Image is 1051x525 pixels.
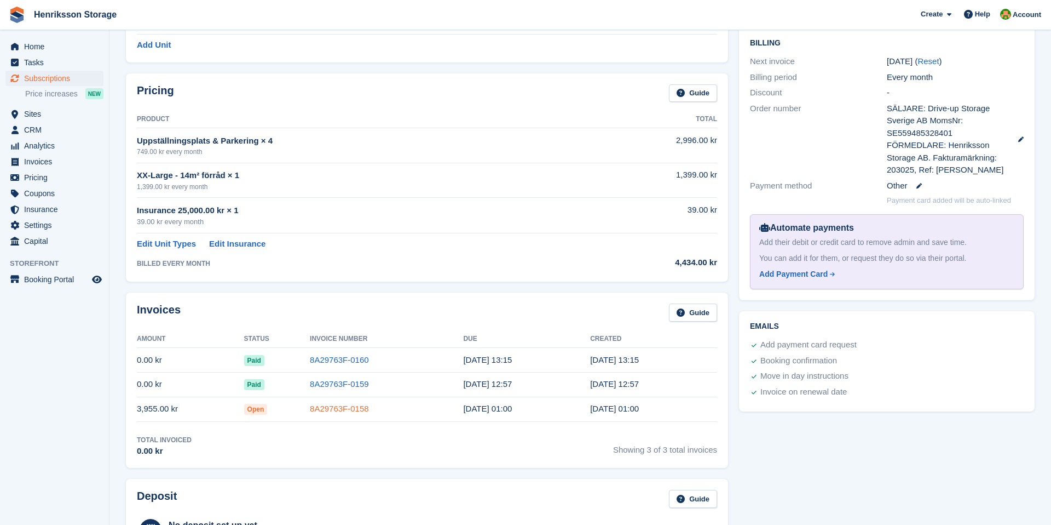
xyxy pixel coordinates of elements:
th: Due [463,330,590,348]
a: Edit Insurance [209,238,265,250]
time: 2025-09-12 10:57:08 UTC [463,379,512,389]
div: Total Invoiced [137,435,192,445]
div: NEW [85,88,103,99]
td: 2,996.00 kr [580,128,717,163]
a: 8A29763F-0160 [310,355,369,364]
span: Help [975,9,990,20]
td: 0.00 kr [137,348,244,373]
div: Other [887,180,1024,192]
a: menu [5,170,103,185]
a: Price increases NEW [25,88,103,100]
span: Insurance [24,202,90,217]
span: Sites [24,106,90,122]
a: menu [5,272,103,287]
td: 1,399.00 kr [580,163,717,197]
span: Paid [244,379,264,390]
div: - [887,87,1024,99]
span: SÄLJARE: Drive-up Storage Sverige AB MomsNr: SE559485328401 FÖRMEDLARE: Henriksson Storage AB. Fa... [887,102,1007,176]
span: Subscriptions [24,71,90,86]
div: Uppställningsplats & Parkering × 4 [137,135,580,147]
a: Add Payment Card [759,269,1010,280]
div: BILLED EVERY MONTH [137,259,580,269]
img: Mikael Holmström [1000,9,1011,20]
span: CRM [24,122,90,138]
h2: Pricing [137,84,174,102]
span: Pricing [24,170,90,185]
div: Payment method [750,180,887,192]
span: Tasks [24,55,90,70]
th: Product [137,111,580,128]
div: 749.00 kr every month [137,147,580,157]
span: Analytics [24,138,90,153]
a: Add Unit [137,39,171,52]
time: 2025-08-12 23:00:30 UTC [590,404,639,413]
span: Create [921,9,943,20]
span: Account [1013,9,1041,20]
th: Total [580,111,717,128]
div: Billing period [750,71,887,84]
span: Storefront [10,258,109,269]
div: Next invoice [750,55,887,68]
a: menu [5,233,103,249]
span: Settings [24,218,90,233]
div: You can add it for them, or request they do so via their portal. [759,253,1014,264]
span: Paid [244,355,264,366]
span: Invoices [24,154,90,169]
div: 39.00 kr every month [137,216,580,227]
a: menu [5,202,103,217]
th: Invoice Number [310,330,463,348]
time: 2025-09-12 11:15:47 UTC [463,355,512,364]
td: 0.00 kr [137,372,244,397]
td: 3,955.00 kr [137,397,244,421]
span: Capital [24,233,90,249]
a: Guide [669,84,717,102]
span: Coupons [24,186,90,201]
a: menu [5,154,103,169]
th: Created [590,330,717,348]
h2: Emails [750,322,1024,331]
time: 2025-08-13 11:15:47 UTC [590,355,639,364]
time: 2025-08-13 10:57:09 UTC [590,379,639,389]
a: menu [5,39,103,54]
time: 2025-09-11 23:00:00 UTC [463,404,512,413]
div: XX-Large - 14m² förråd × 1 [137,169,580,182]
div: Order number [750,102,887,176]
span: Showing 3 of 3 total invoices [613,435,717,458]
div: Insurance 25,000.00 kr × 1 [137,204,580,217]
div: Booking confirmation [760,355,837,368]
div: Discount [750,87,887,99]
div: Invoice on renewal date [760,386,847,399]
a: Henriksson Storage [30,5,121,24]
a: menu [5,106,103,122]
div: Move in day instructions [760,370,848,383]
a: Guide [669,304,717,322]
h2: Deposit [137,490,177,508]
div: Add Payment Card [759,269,828,280]
th: Amount [137,330,244,348]
a: menu [5,218,103,233]
a: 8A29763F-0158 [310,404,369,413]
a: Reset [917,56,939,66]
span: Home [24,39,90,54]
a: Preview store [90,273,103,286]
a: 8A29763F-0159 [310,379,369,389]
h2: Invoices [137,304,181,322]
th: Status [244,330,310,348]
a: menu [5,71,103,86]
div: Automate payments [759,221,1014,235]
img: stora-icon-8386f47178a22dfd0bd8f6a31ec36ba5ce8667c1dd55bd0f319d3a0aa187defe.svg [9,7,25,23]
h2: Billing [750,37,1024,48]
p: Payment card added will be auto-linked [887,195,1011,206]
a: Edit Unit Types [137,238,196,250]
div: Every month [887,71,1024,84]
div: 1,399.00 kr every month [137,182,580,192]
span: Booking Portal [24,272,90,287]
span: Open [244,404,268,415]
div: 4,434.00 kr [580,256,717,269]
td: 39.00 kr [580,198,717,233]
span: Price increases [25,89,78,99]
a: menu [5,122,103,138]
a: menu [5,55,103,70]
div: 0.00 kr [137,445,192,458]
div: Add payment card request [760,339,857,352]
